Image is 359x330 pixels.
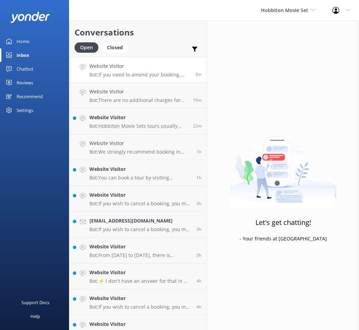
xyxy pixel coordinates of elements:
[89,175,191,181] p: Bot: You can book a tour by visiting [DOMAIN_NAME][URL] to see live availability and make a reser...
[89,269,191,276] h4: Website Visitor
[89,200,191,207] p: Bot: If you wish to cancel a booking, you may do so by contacting our reservations team via phone...
[230,122,337,208] img: artwork of a man stealing a conversation from at giant smartphone
[196,252,202,258] span: Sep 19 2025 05:33am (UTC +12:00) Pacific/Auckland
[193,123,202,129] span: Sep 19 2025 09:04am (UTC +12:00) Pacific/Auckland
[69,289,207,315] a: Website VisitorBot:If you wish to cancel a booking, you may do so by contacting our reservations ...
[30,309,40,323] div: Help
[89,217,191,225] h4: [EMAIL_ADDRESS][DOMAIN_NAME]
[196,304,202,310] span: Sep 19 2025 05:16am (UTC +12:00) Pacific/Auckland
[75,43,102,51] a: Open
[17,90,43,103] div: Recommend
[89,295,191,302] h4: Website Visitor
[89,140,191,147] h4: Website Visitor
[69,238,207,264] a: Website VisitorBot:From [DATE] to [DATE], there is important maintenance and restoration work hap...
[75,42,98,53] div: Open
[89,243,191,250] h4: Website Visitor
[196,278,202,284] span: Sep 19 2025 05:22am (UTC +12:00) Pacific/Auckland
[89,72,190,78] p: Bot: If you need to amend your booking, please contact our team at [EMAIL_ADDRESS][DOMAIN_NAME] o...
[196,175,202,181] span: Sep 19 2025 08:17am (UTC +12:00) Pacific/Auckland
[196,149,202,155] span: Sep 19 2025 08:24am (UTC +12:00) Pacific/Auckland
[69,57,207,83] a: Website VisitorBot:If you need to amend your booking, please contact our team at [EMAIL_ADDRESS][...
[89,123,188,129] p: Bot: Hobbiton Movie Sets tours usually start around 9am, with tours departing every 10-20 minutes...
[17,76,33,90] div: Reviews
[69,212,207,238] a: [EMAIL_ADDRESS][DOMAIN_NAME]Bot:If you wish to cancel a booking, you may do so by contacting our ...
[17,34,29,48] div: Home
[89,165,191,173] h4: Website Visitor
[196,226,202,232] span: Sep 19 2025 05:52am (UTC +12:00) Pacific/Auckland
[193,97,202,103] span: Sep 19 2025 09:07am (UTC +12:00) Pacific/Auckland
[69,83,207,109] a: Website VisitorBot:There are no additional charges for the Mobility Restriction Golf Cart, but pr...
[89,191,191,199] h4: Website Visitor
[89,278,191,284] p: Bot: ⚡ I don't have an answer for that in my knowledge base. Please try and rephrase your questio...
[69,134,207,160] a: Website VisitorBot:We strongly recommend booking in advance as our tours are known to sell out, e...
[89,149,191,155] p: Bot: We strongly recommend booking in advance as our tours are known to sell out, especially betw...
[17,103,33,117] div: Settings
[89,88,188,95] h4: Website Visitor
[89,252,191,258] p: Bot: From [DATE] to [DATE], there is important maintenance and restoration work happening at the ...
[89,114,188,121] h4: Website Visitor
[89,304,191,310] p: Bot: If you wish to cancel a booking, you may do so by contacting our reservations team via phone...
[89,320,191,328] h4: Website Visitor
[89,62,190,70] h4: Website Visitor
[102,43,132,51] a: Closed
[89,97,188,103] p: Bot: There are no additional charges for the Mobility Restriction Golf Cart, but pre-booking is e...
[89,226,191,233] p: Bot: If you wish to cancel a booking, you may do so by contacting our reservations team via phone...
[69,186,207,212] a: Website VisitorBot:If you wish to cancel a booking, you may do so by contacting our reservations ...
[10,12,50,23] img: yonder-white-logo.png
[240,235,327,243] p: - Your friends at [GEOGRAPHIC_DATA]
[102,42,128,53] div: Closed
[255,217,311,228] h3: Let's get chatting!
[195,71,202,77] span: Sep 19 2025 09:24am (UTC +12:00) Pacific/Auckland
[17,48,29,62] div: Inbox
[69,109,207,134] a: Website VisitorBot:Hobbiton Movie Sets tours usually start around 9am, with tours departing every...
[75,26,202,39] h2: Conversations
[261,7,308,13] span: Hobbiton Movie Set
[21,296,49,309] div: Support Docs
[196,200,202,206] span: Sep 19 2025 05:58am (UTC +12:00) Pacific/Auckland
[69,160,207,186] a: Website VisitorBot:You can book a tour by visiting [DOMAIN_NAME][URL] to see live availability an...
[17,62,33,76] div: Chatbot
[69,264,207,289] a: Website VisitorBot:⚡ I don't have an answer for that in my knowledge base. Please try and rephras...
